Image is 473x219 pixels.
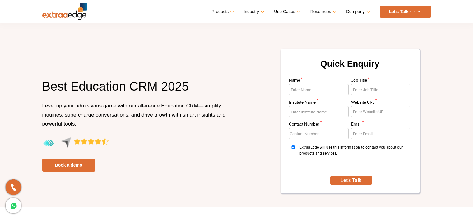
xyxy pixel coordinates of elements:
label: Contact Number [289,122,349,128]
label: Name [289,78,349,84]
input: Enter Job Title [351,84,411,95]
h1: Best Education CRM 2025 [42,78,232,101]
input: Enter Contact Number [289,128,349,139]
label: Institute Name [289,100,349,106]
a: Book a demo [42,159,95,172]
span: ExtraaEdge will use this information to contact you about our products and services. [299,145,409,168]
a: Resources [310,7,335,16]
label: Website URL [351,100,411,106]
h2: Quick Enquiry [288,56,412,78]
input: ExtraaEdge will use this information to contact you about our products and services. [289,145,298,149]
input: Enter Institute Name [289,106,349,117]
a: Industry [243,7,263,16]
a: Use Cases [274,7,299,16]
input: Enter Name [289,84,349,95]
input: Enter Email [351,128,411,139]
label: Job Title [351,78,411,84]
a: Products [211,7,233,16]
span: Level up your admissions game with our all-in-one Education CRM—simplify inquiries, supercharge c... [42,103,226,127]
a: Company [346,7,369,16]
button: SUBMIT [330,176,372,185]
img: aggregate-rating-by-users [42,137,109,150]
label: Email [351,122,411,128]
a: Let’s Talk [380,6,431,18]
input: Enter Website URL [351,106,411,117]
